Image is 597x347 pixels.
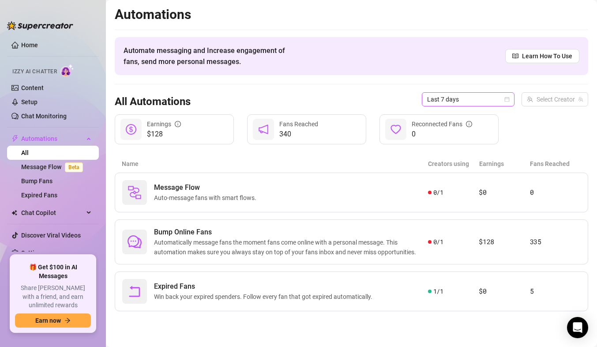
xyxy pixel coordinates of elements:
span: Expired Fans [154,281,376,292]
div: Open Intercom Messenger [567,317,588,338]
span: Learn How To Use [522,51,572,61]
a: Home [21,41,38,49]
span: notification [258,124,269,135]
span: thunderbolt [11,135,19,142]
a: Chat Monitoring [21,113,67,120]
span: Earn now [35,317,61,324]
article: 0 [530,187,581,198]
img: AI Chatter [60,64,74,77]
span: info-circle [466,121,472,127]
div: Reconnected Fans [412,119,472,129]
span: info-circle [175,121,181,127]
span: Automations [21,132,84,146]
span: Message Flow [154,182,260,193]
span: calendar [504,97,510,102]
h2: Automations [115,6,588,23]
span: dollar [126,124,136,135]
span: Last 7 days [427,93,509,106]
span: Win back your expired spenders. Follow every fan that got expired automatically. [154,292,376,302]
h3: All Automations [115,95,191,109]
span: 🎁 Get $100 in AI Messages [15,263,91,280]
a: Content [21,84,44,91]
img: logo-BBDzfeDw.svg [7,21,73,30]
span: 1 / 1 [433,287,443,296]
span: Fans Reached [279,121,318,128]
span: $128 [147,129,181,140]
article: Name [122,159,428,169]
a: Discover Viral Videos [21,232,81,239]
article: 335 [530,237,581,247]
article: Earnings [479,159,530,169]
span: Automate messaging and Increase engagement of fans, send more personal messages. [124,45,293,67]
span: Automatically message fans the moment fans come online with a personal message. This automation m... [154,238,428,257]
span: Izzy AI Chatter [12,68,57,76]
a: Expired Fans [21,192,57,199]
article: $0 [479,286,529,297]
article: $0 [479,187,529,198]
article: $128 [479,237,529,247]
span: Bump Online Fans [154,227,428,238]
span: read [512,53,518,59]
article: Fans Reached [530,159,581,169]
a: All [21,149,29,156]
button: Earn nowarrow-right [15,313,91,328]
span: rollback [128,284,142,298]
img: Chat Copilot [11,210,17,216]
a: Setup [21,98,38,106]
a: Settings [21,249,45,256]
a: Message FlowBeta [21,163,86,170]
span: 340 [279,129,318,140]
a: Bump Fans [21,177,53,185]
span: Share [PERSON_NAME] with a friend, and earn unlimited rewards [15,284,91,310]
span: comment [128,235,142,249]
span: 0 / 1 [433,188,443,197]
span: Chat Copilot [21,206,84,220]
span: Beta [65,162,83,172]
div: Earnings [147,119,181,129]
span: team [578,97,583,102]
span: 0 [412,129,472,140]
article: 5 [530,286,581,297]
span: 0 / 1 [433,237,443,247]
a: Learn How To Use [505,49,579,63]
img: svg%3e [128,185,142,200]
article: Creators using [428,159,479,169]
span: Auto-message fans with smart flows. [154,193,260,203]
span: heart [390,124,401,135]
span: arrow-right [64,317,71,324]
